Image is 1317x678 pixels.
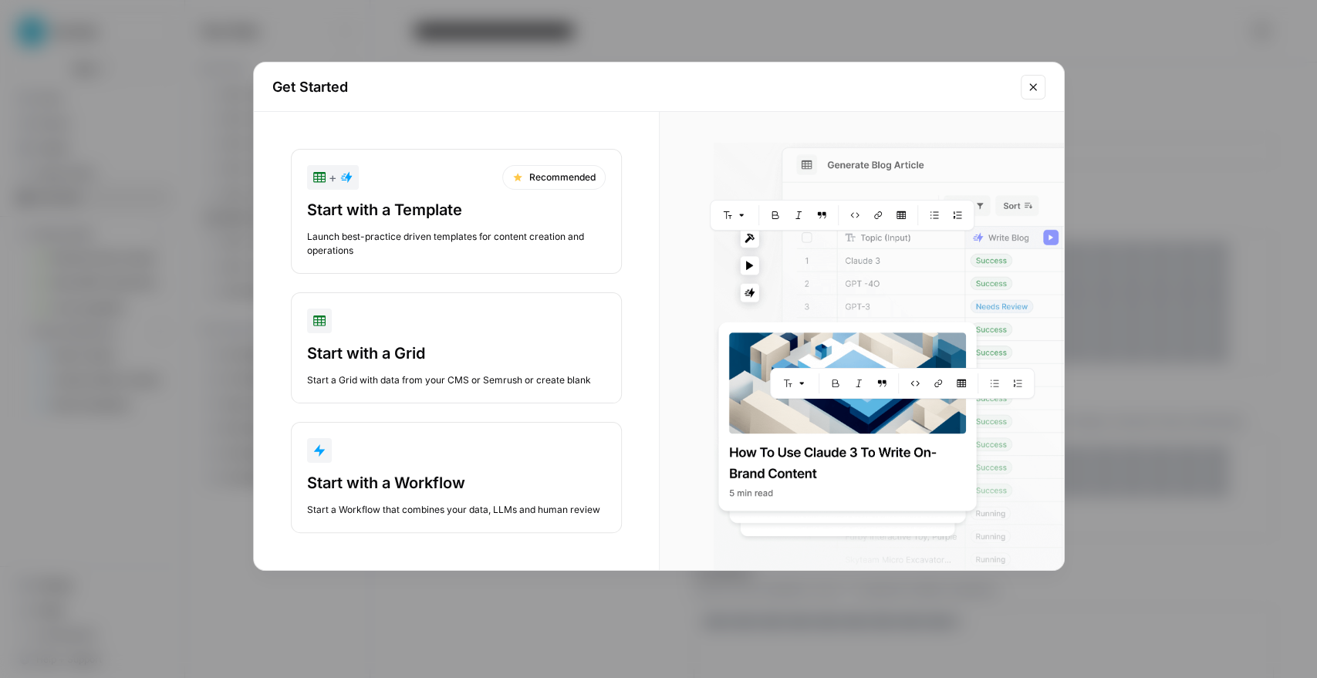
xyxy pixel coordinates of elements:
div: Start with a Grid [307,342,606,364]
div: Start with a Workflow [307,472,606,494]
button: Start with a WorkflowStart a Workflow that combines your data, LLMs and human review [291,422,622,533]
button: Close modal [1021,75,1045,100]
div: Start with a Template [307,199,606,221]
div: Start a Workflow that combines your data, LLMs and human review [307,503,606,517]
button: Start with a GridStart a Grid with data from your CMS or Semrush or create blank [291,292,622,403]
div: Start a Grid with data from your CMS or Semrush or create blank [307,373,606,387]
div: + [313,168,353,187]
div: Recommended [502,165,606,190]
h2: Get Started [272,76,1011,98]
button: +RecommendedStart with a TemplateLaunch best-practice driven templates for content creation and o... [291,149,622,274]
div: Launch best-practice driven templates for content creation and operations [307,230,606,258]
